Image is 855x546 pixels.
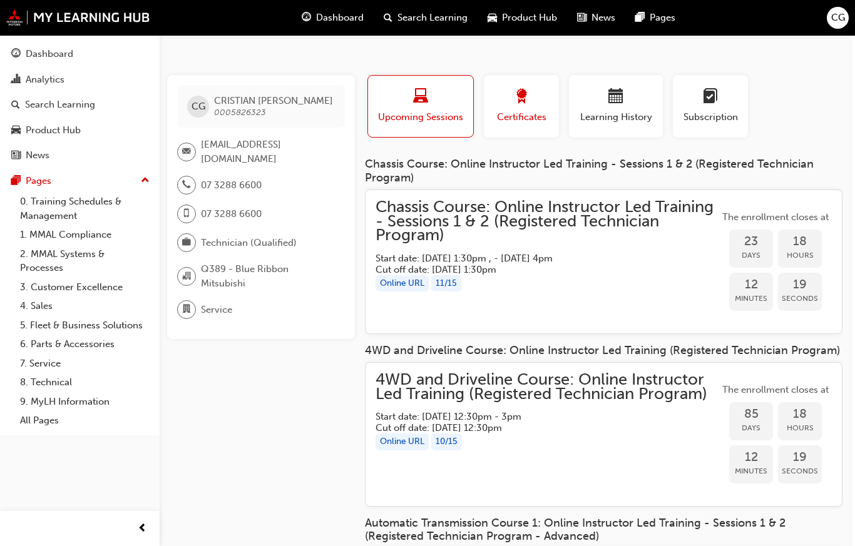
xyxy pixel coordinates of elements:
[15,278,155,297] a: 3. Customer Excellence
[11,49,21,60] span: guage-icon
[5,43,155,66] a: Dashboard
[376,200,719,243] span: Chassis Course: Online Instructor Led Training - Sessions 1 & 2 (Registered Technician Program)
[214,95,333,106] span: CRISTIAN [PERSON_NAME]
[488,10,497,26] span: car-icon
[431,433,462,450] div: 10 / 15
[376,275,429,292] div: Online URL
[567,5,625,31] a: news-iconNews
[484,75,559,138] button: Certificates
[25,98,95,112] div: Search Learning
[5,169,155,193] button: Pages
[302,10,311,26] span: guage-icon
[26,148,49,163] div: News
[729,450,773,465] span: 12
[493,110,550,124] span: Certificates
[376,422,699,433] h5: Cut off date: [DATE] 12:30pm
[15,373,155,392] a: 8. Technical
[729,464,773,478] span: Minutes
[729,248,773,263] span: Days
[11,176,21,187] span: pages-icon
[26,73,64,87] div: Analytics
[192,99,205,114] span: CG
[182,268,191,285] span: organisation-icon
[201,303,232,317] span: Service
[591,11,615,25] span: News
[577,10,586,26] span: news-icon
[15,296,155,316] a: 4. Sales
[201,178,262,193] span: 07 3288 6600
[719,210,832,225] span: The enrollment closes at
[376,373,719,401] span: 4WD and Driveline Course: Online Instructor Led Training (Registered Technician Program)
[201,262,335,290] span: Q389 - Blue Ribbon Mitsubishi
[778,248,822,263] span: Hours
[682,110,739,124] span: Subscription
[182,144,191,160] span: email-icon
[376,200,832,323] a: Chassis Course: Online Instructor Led Training - Sessions 1 & 2 (Registered Technician Program)St...
[569,75,663,138] button: Learning History
[201,236,297,250] span: Technician (Qualified)
[365,344,842,358] div: 4WD and Driveline Course: Online Instructor Led Training (Registered Technician Program)
[11,125,21,136] span: car-icon
[376,373,832,496] a: 4WD and Driveline Course: Online Instructor Led Training (Registered Technician Program)Start dat...
[778,407,822,422] span: 18
[729,235,773,249] span: 23
[374,5,478,31] a: search-iconSearch Learning
[635,10,645,26] span: pages-icon
[11,74,21,86] span: chart-icon
[26,123,81,138] div: Product Hub
[316,11,364,25] span: Dashboard
[15,245,155,278] a: 2. MMAL Systems & Processes
[729,291,773,306] span: Minutes
[182,235,191,251] span: briefcase-icon
[625,5,685,31] a: pages-iconPages
[478,5,567,31] a: car-iconProduct Hub
[729,407,773,422] span: 85
[514,89,529,106] span: award-icon
[778,450,822,465] span: 19
[778,278,822,292] span: 19
[26,174,51,188] div: Pages
[15,225,155,245] a: 1. MMAL Compliance
[376,253,699,264] h5: Start date: [DATE] 1:30pm , - [DATE] 4pm
[376,411,699,422] h5: Start date: [DATE] 12:30pm - 3pm
[5,144,155,167] a: News
[15,192,155,225] a: 0. Training Schedules & Management
[26,47,73,61] div: Dashboard
[138,521,147,537] span: prev-icon
[5,68,155,91] a: Analytics
[719,383,832,397] span: The enrollment closes at
[397,11,468,25] span: Search Learning
[827,7,849,29] button: CG
[15,316,155,335] a: 5. Fleet & Business Solutions
[502,11,557,25] span: Product Hub
[365,158,842,185] div: Chassis Course: Online Instructor Led Training - Sessions 1 & 2 (Registered Technician Program)
[365,517,842,543] div: Automatic Transmission Course 1: Online Instructor Led Training - Sessions 1 & 2 (Registered Tech...
[729,421,773,435] span: Days
[578,110,653,124] span: Learning History
[778,421,822,435] span: Hours
[729,278,773,292] span: 12
[182,301,191,318] span: department-icon
[778,235,822,249] span: 18
[778,291,822,306] span: Seconds
[5,93,155,116] a: Search Learning
[650,11,675,25] span: Pages
[367,75,474,138] button: Upcoming Sessions
[214,107,266,118] span: 0005826323
[673,75,748,138] button: Subscription
[15,335,155,354] a: 6. Parts & Accessories
[15,392,155,412] a: 9. MyLH Information
[377,110,464,124] span: Upcoming Sessions
[5,40,155,169] button: DashboardAnalyticsSearch LearningProduct HubNews
[6,9,150,26] img: mmal
[11,99,20,111] span: search-icon
[182,206,191,222] span: mobile-icon
[292,5,374,31] a: guage-iconDashboard
[376,264,699,275] h5: Cut off date: [DATE] 1:30pm
[778,464,822,478] span: Seconds
[703,89,718,106] span: learningplan-icon
[201,207,262,221] span: 07 3288 6600
[376,433,429,450] div: Online URL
